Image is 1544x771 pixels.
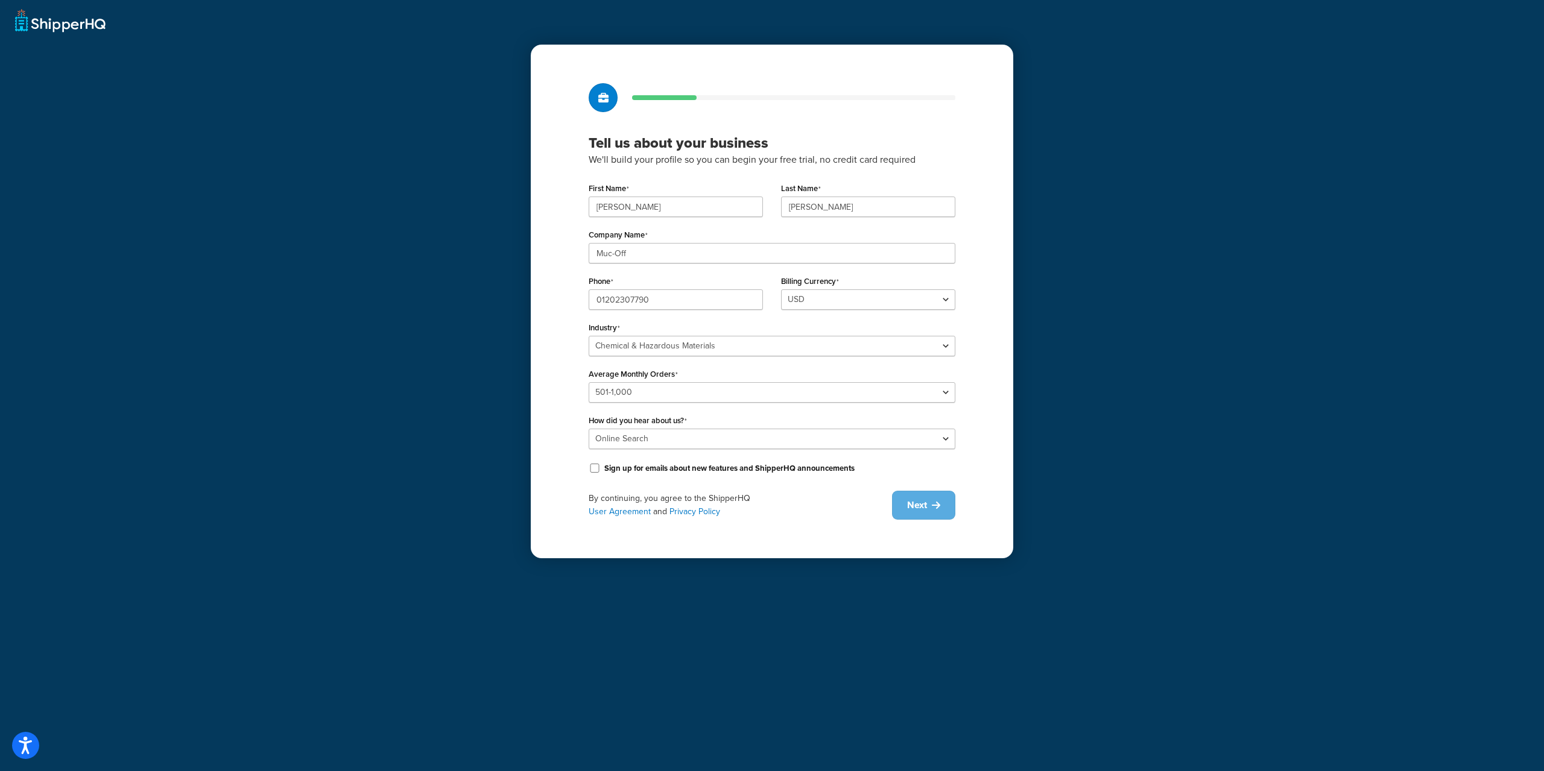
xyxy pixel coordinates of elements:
[589,505,651,518] a: User Agreement
[781,277,839,286] label: Billing Currency
[669,505,720,518] a: Privacy Policy
[781,184,821,194] label: Last Name
[589,370,678,379] label: Average Monthly Orders
[589,184,629,194] label: First Name
[589,230,648,240] label: Company Name
[589,152,955,168] p: We'll build your profile so you can begin your free trial, no credit card required
[589,277,613,286] label: Phone
[589,134,955,152] h3: Tell us about your business
[604,463,855,474] label: Sign up for emails about new features and ShipperHQ announcements
[589,492,892,518] div: By continuing, you agree to the ShipperHQ and
[589,323,620,333] label: Industry
[589,416,687,426] label: How did you hear about us?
